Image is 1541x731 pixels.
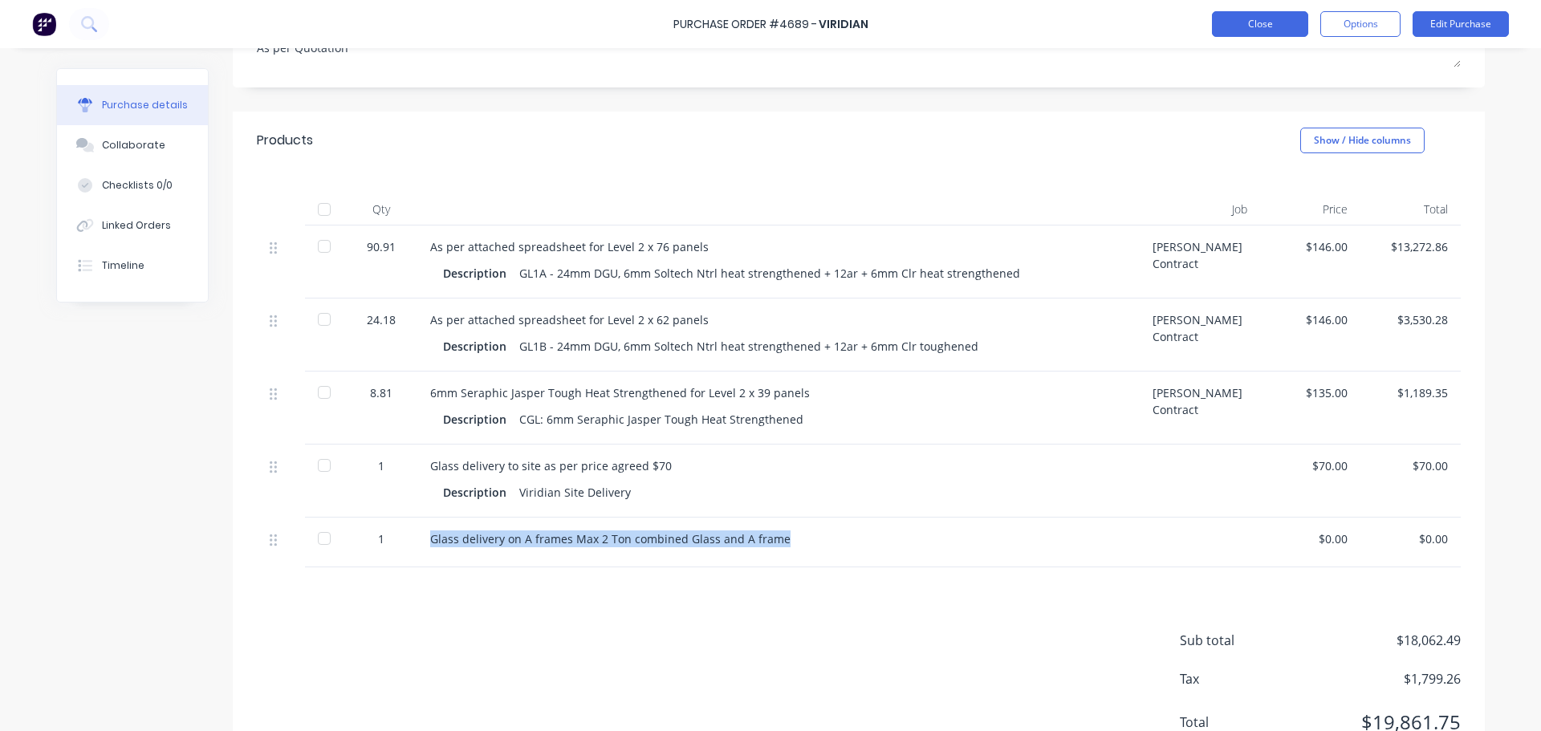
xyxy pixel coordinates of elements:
div: 1 [358,457,405,474]
div: As per attached spreadsheet for Level 2 x 76 panels [430,238,1127,255]
div: Linked Orders [102,218,171,233]
div: Description [443,408,519,431]
div: Purchase Order #4689 - [673,16,817,33]
div: Description [443,335,519,358]
div: $70.00 [1373,457,1448,474]
div: Price [1260,193,1360,225]
div: $146.00 [1273,311,1348,328]
button: Show / Hide columns [1300,128,1425,153]
div: Timeline [102,258,144,273]
div: 1 [358,530,405,547]
div: Description [443,481,519,504]
div: Qty [345,193,417,225]
span: $1,799.26 [1300,669,1461,688]
button: Purchase details [57,85,208,125]
div: Collaborate [102,138,165,152]
span: Tax [1180,669,1300,688]
div: Job [1140,193,1260,225]
div: Total [1360,193,1461,225]
div: [PERSON_NAME] Contract [1140,372,1260,445]
div: $13,272.86 [1373,238,1448,255]
div: 8.81 [358,384,405,401]
button: Options [1320,11,1401,37]
button: Close [1212,11,1308,37]
textarea: As per Quotation [257,31,1461,67]
div: [PERSON_NAME] Contract [1140,298,1260,372]
div: [PERSON_NAME] Contract [1140,225,1260,298]
img: Factory [32,12,56,36]
span: Sub total [1180,631,1300,650]
div: $1,189.35 [1373,384,1448,401]
div: $3,530.28 [1373,311,1448,328]
button: Collaborate [57,125,208,165]
button: Checklists 0/0 [57,165,208,205]
div: As per attached spreadsheet for Level 2 x 62 panels [430,311,1127,328]
div: Glass delivery to site as per price agreed $70 [430,457,1127,474]
div: Products [257,131,313,150]
div: $70.00 [1273,457,1348,474]
div: Viridian [819,16,868,33]
div: Glass delivery on A frames Max 2 Ton combined Glass and A frame [430,530,1127,547]
div: Description [443,262,519,285]
div: 90.91 [358,238,405,255]
span: $18,062.49 [1300,631,1461,650]
div: CGL: 6mm Seraphic Jasper Tough Heat Strengthened [519,408,803,431]
div: Viridian Site Delivery [519,481,631,504]
button: Timeline [57,246,208,286]
div: GL1B - 24mm DGU, 6mm Soltech Ntrl heat strengthened + 12ar + 6mm Clr toughened [519,335,978,358]
div: $0.00 [1273,530,1348,547]
div: Purchase details [102,98,188,112]
div: Checklists 0/0 [102,178,173,193]
div: $146.00 [1273,238,1348,255]
button: Linked Orders [57,205,208,246]
button: Edit Purchase [1413,11,1509,37]
div: $135.00 [1273,384,1348,401]
div: GL1A - 24mm DGU, 6mm Soltech Ntrl heat strengthened + 12ar + 6mm Clr heat strengthened [519,262,1020,285]
div: 6mm Seraphic Jasper Tough Heat Strengthened for Level 2 x 39 panels [430,384,1127,401]
div: 24.18 [358,311,405,328]
div: $0.00 [1373,530,1448,547]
